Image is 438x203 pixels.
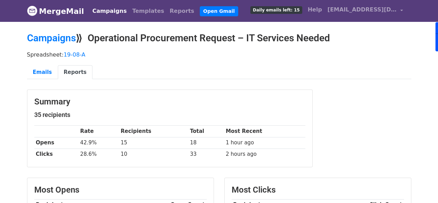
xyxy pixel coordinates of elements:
[27,6,37,16] img: MergeMail logo
[79,149,119,160] td: 28.6%
[34,111,305,119] h5: 35 recipients
[188,149,224,160] td: 33
[58,65,92,79] a: Reports
[188,126,224,137] th: Total
[129,4,167,18] a: Templates
[224,149,305,160] td: 2 hours ago
[27,65,58,79] a: Emails
[232,185,404,195] h3: Most Clicks
[119,126,188,137] th: Recipients
[403,170,438,203] iframe: Chat Widget
[119,137,188,149] td: 15
[119,149,188,160] td: 10
[325,3,406,19] a: [EMAIL_ADDRESS][DOMAIN_NAME]
[328,6,397,14] span: [EMAIL_ADDRESS][DOMAIN_NAME]
[34,137,79,149] th: Opens
[200,6,238,16] a: Open Gmail
[64,51,86,58] a: 19-08-A
[188,137,224,149] td: 18
[305,3,325,17] a: Help
[250,6,302,14] span: Daily emails left: 15
[224,126,305,137] th: Most Recent
[27,4,84,18] a: MergeMail
[224,137,305,149] td: 1 hour ago
[90,4,129,18] a: Campaigns
[79,126,119,137] th: Rate
[248,3,305,17] a: Daily emails left: 15
[34,149,79,160] th: Clicks
[27,32,76,44] a: Campaigns
[79,137,119,149] td: 42.9%
[167,4,197,18] a: Reports
[27,32,411,44] h2: ⟫ Operational Procurement Request – IT Services Needed
[34,185,207,195] h3: Most Opens
[34,97,305,107] h3: Summary
[27,51,411,58] p: Spreadsheet:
